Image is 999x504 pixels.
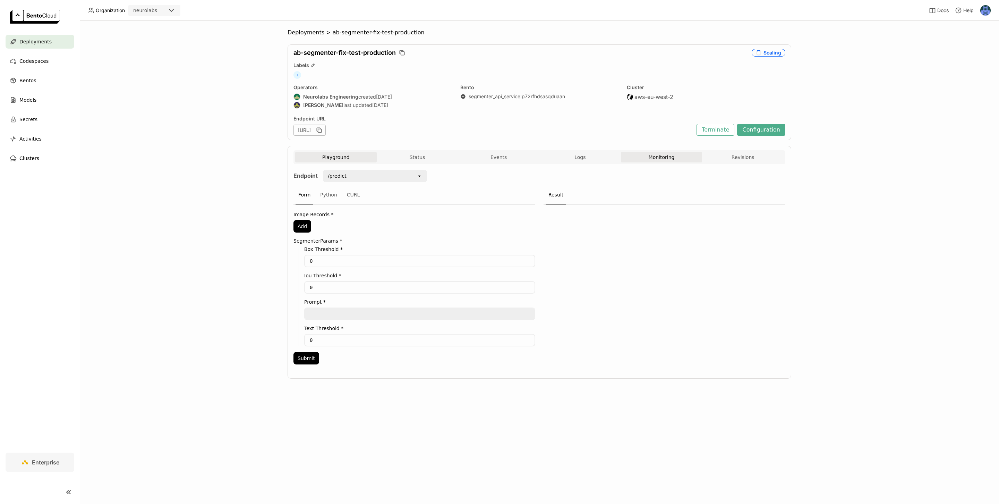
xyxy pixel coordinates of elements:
label: Box Threshold * [304,246,535,252]
span: ab-segmenter-fix-test-production [293,49,396,57]
span: [DATE] [376,94,392,100]
span: [DATE] [372,102,388,108]
a: Clusters [6,151,74,165]
span: aws-eu-west-2 [634,93,673,100]
svg: open [417,173,422,179]
div: Cluster [627,84,785,91]
img: Neurolabs Engineering [294,94,300,100]
span: Clusters [19,154,39,162]
a: Activities [6,132,74,146]
button: Add [293,220,311,233]
strong: Neurolabs Engineering [303,94,358,100]
span: Logs [574,154,586,160]
div: Labels [293,62,785,68]
label: Iou Threshold * [304,273,535,278]
button: Configuration [737,124,785,136]
label: Text Threshold * [304,326,535,331]
a: Deployments [6,35,74,49]
button: Monitoring [621,152,702,162]
button: Revisions [702,152,784,162]
a: Codespaces [6,54,74,68]
div: Operators [293,84,452,91]
div: neurolabs [133,7,157,14]
div: Python [317,186,340,204]
strong: Endpoint [293,172,318,179]
button: Terminate [697,124,734,136]
div: /predict [328,173,347,179]
span: Codespaces [19,57,49,65]
button: Playground [295,152,377,162]
div: Bento [460,84,619,91]
span: Help [963,7,974,14]
div: Help [955,7,974,14]
div: CURL [344,186,363,204]
label: Image Records * [293,212,535,217]
div: Scaling [752,49,785,57]
img: logo [10,10,60,24]
div: Form [296,186,313,204]
span: Organization [96,7,125,14]
div: Result [546,186,566,204]
a: Enterprise [6,453,74,472]
span: Bentos [19,76,36,85]
button: Events [458,152,539,162]
i: loading [755,50,762,56]
div: Endpoint URL [293,116,693,122]
span: Activities [19,135,42,143]
nav: Breadcrumbs navigation [288,29,791,36]
span: Secrets [19,115,37,124]
span: ab-segmenter-fix-test-production [333,29,425,36]
a: Models [6,93,74,107]
label: SegmenterParams * [293,238,535,244]
a: segmenter_api_service:p72rfhdsasqduaan [469,93,565,100]
label: Prompt * [304,299,535,305]
strong: [PERSON_NAME] [303,102,343,108]
span: Models [19,96,36,104]
input: Selected neurolabs. [158,7,159,14]
div: [URL] [293,125,326,136]
img: Farouk Ghallabi [294,102,300,108]
img: Paul Pop [980,5,991,16]
span: + [293,71,301,79]
button: Status [377,152,458,162]
div: last updated [293,102,452,109]
a: Secrets [6,112,74,126]
span: Deployments [288,29,324,36]
a: Bentos [6,74,74,87]
input: Selected /predict. [347,173,348,179]
a: Docs [929,7,949,14]
span: Docs [937,7,949,14]
span: Enterprise [32,459,59,466]
span: Deployments [19,37,52,46]
button: Submit [293,352,319,364]
div: created [293,93,452,100]
span: > [324,29,333,36]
